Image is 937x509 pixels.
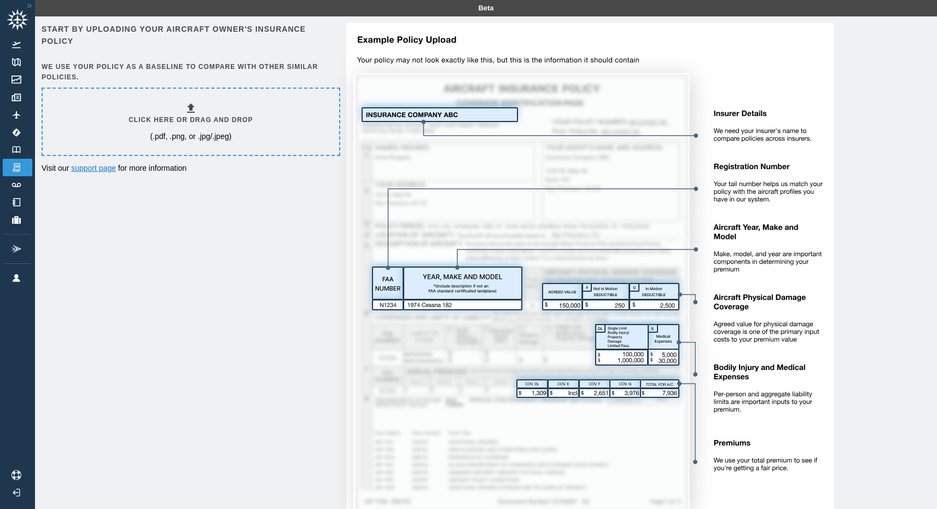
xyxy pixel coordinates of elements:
h6: Click here or drag and drop [129,115,253,125]
p: Visit our for more information [42,163,338,173]
a: support page [71,164,116,172]
p: (.pdf, .png, or .jpg/.jpeg) [150,131,231,142]
h6: We use your policy as a baseline to compare with other similar policies. [42,62,338,83]
h6: Start by uploading your aircraft owner's insurance policy [42,23,338,48]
